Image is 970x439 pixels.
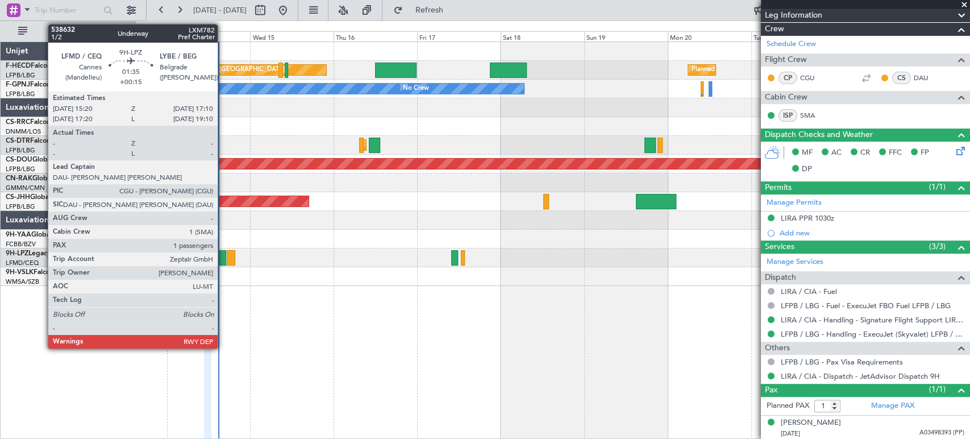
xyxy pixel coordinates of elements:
[6,269,65,276] a: 9H-VSLKFalcon 7X
[6,119,73,126] a: CS-RRCFalcon 900LX
[6,81,73,88] a: F-GPNJFalcon 900EX
[6,146,35,155] a: LFPB/LBG
[388,1,456,19] button: Refresh
[501,31,584,42] div: Sat 18
[668,31,751,42] div: Mon 20
[779,109,797,122] div: ISP
[30,27,120,35] span: All Aircraft
[6,231,31,238] span: 9H-YAA
[779,72,797,84] div: CP
[929,181,946,193] span: (1/1)
[781,357,903,367] a: LFPB / LBG - Pax Visa Requirements
[6,138,30,144] span: CS-DTR
[781,329,964,339] a: LFPB / LBG - Handling - ExecuJet (Skyvalet) LFPB / LBG
[921,147,929,159] span: FP
[193,5,247,15] span: [DATE] - [DATE]
[767,400,809,412] label: Planned PAX
[6,175,71,182] a: CN-RAKGlobal 6000
[871,400,914,412] a: Manage PAX
[6,231,70,238] a: 9H-YAAGlobal 5000
[6,250,65,257] a: 9H-LPZLegacy 500
[914,73,939,83] a: DAU
[417,31,501,42] div: Fri 17
[6,194,30,201] span: CS-JHH
[765,342,790,355] span: Others
[6,175,32,182] span: CN-RAK
[6,138,69,144] a: CS-DTRFalcon 2000
[781,287,837,296] a: LIRA / CIA - Fuel
[767,256,823,268] a: Manage Services
[6,71,35,80] a: LFPB/LBG
[6,278,39,286] a: WMSA/SZB
[35,2,100,19] input: Trip Number
[691,61,870,78] div: Planned Maint [GEOGRAPHIC_DATA] ([GEOGRAPHIC_DATA])
[6,81,30,88] span: F-GPNJ
[138,23,157,32] div: [DATE]
[6,127,41,136] a: DNMM/LOS
[781,301,951,310] a: LFPB / LBG - Fuel - ExecuJet FBO Fuel LFPB / LBG
[802,164,812,175] span: DP
[6,202,35,211] a: LFPB/LBG
[765,23,784,36] span: Crew
[6,240,36,249] a: FCBB/BZV
[6,156,32,163] span: CS-DOU
[107,61,286,78] div: Planned Maint [GEOGRAPHIC_DATA] ([GEOGRAPHIC_DATA])
[6,63,31,69] span: F-HECD
[892,72,911,84] div: CS
[781,213,834,223] div: LIRA PPR 1030z
[170,80,196,97] div: No Crew
[780,228,964,238] div: Add new
[6,269,34,276] span: 9H-VSLK
[889,147,902,159] span: FFC
[802,147,813,159] span: MF
[167,31,251,42] div: Tue 14
[765,91,807,104] span: Cabin Crew
[800,110,826,121] a: SMA
[6,63,62,69] a: F-HECDFalcon 7X
[765,53,807,67] span: Flight Crew
[250,31,334,42] div: Wed 15
[765,181,792,194] span: Permits
[800,73,826,83] a: CGU
[6,90,35,98] a: LFPB/LBG
[781,315,964,325] a: LIRA / CIA - Handling - Signature Flight Support LIRA / CIA
[767,39,816,50] a: Schedule Crew
[765,271,796,284] span: Dispatch
[751,31,835,42] div: Tue 21
[584,31,668,42] div: Sun 19
[767,197,822,209] a: Manage Permits
[6,184,45,192] a: GMMN/CMN
[13,22,123,40] button: All Aircraft
[6,194,69,201] a: CS-JHHGlobal 6000
[919,428,964,438] span: A03498393 (PP)
[860,147,870,159] span: CR
[6,165,35,173] a: LFPB/LBG
[781,417,841,429] div: [PERSON_NAME]
[831,147,842,159] span: AC
[765,9,822,22] span: Leg Information
[405,6,453,14] span: Refresh
[334,31,417,42] div: Thu 16
[929,241,946,252] span: (3/3)
[6,259,39,267] a: LFMD/CEQ
[781,371,940,381] a: LIRA / CIA - Dispatch - JetAdvisor Dispatch 9H
[765,241,794,254] span: Services
[6,250,28,257] span: 9H-LPZ
[765,129,873,142] span: Dispatch Checks and Weather
[781,429,800,438] span: [DATE]
[6,119,30,126] span: CS-RRC
[6,156,71,163] a: CS-DOUGlobal 6500
[929,383,946,395] span: (1/1)
[765,384,777,397] span: Pax
[403,80,429,97] div: No Crew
